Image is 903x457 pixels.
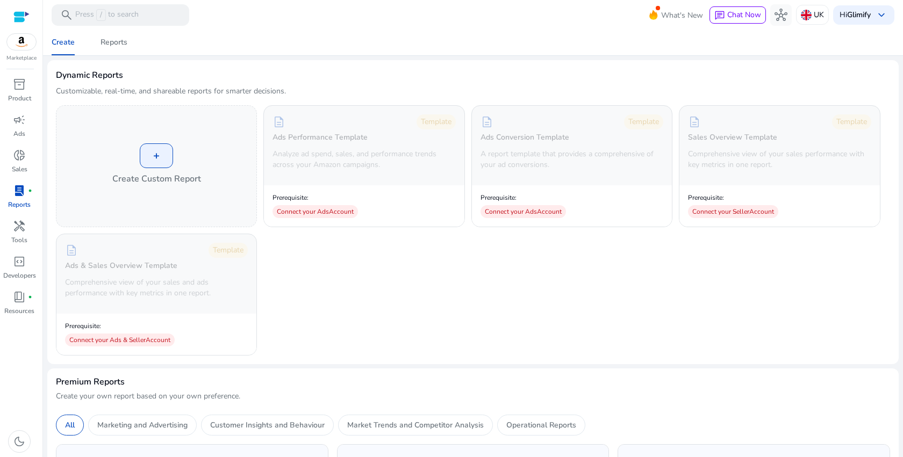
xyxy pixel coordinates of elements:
[709,6,766,24] button: chatChat Now
[481,193,566,202] p: Prerequisite:
[56,69,123,82] h3: Dynamic Reports
[65,277,248,299] p: Comprehensive view of your sales and ads performance with key metrics in one report.
[273,133,368,142] h5: Ads Performance Template
[417,114,456,129] div: Template
[8,93,31,103] p: Product
[28,295,32,299] span: fiber_manual_record
[97,419,188,431] p: Marketing and Advertising
[273,205,358,218] div: Connect your Ads Account
[347,419,484,431] p: Market Trends and Competitor Analysis
[11,235,27,245] p: Tools
[112,172,201,185] h4: Create Custom Report
[96,9,106,21] span: /
[832,114,871,129] div: Template
[210,419,325,431] p: Customer Insights and Behaviour
[13,78,26,91] span: inventory_2
[75,9,139,21] p: Press to search
[840,11,871,19] p: Hi
[13,184,26,197] span: lab_profile
[56,86,286,97] p: Customizable, real-time, and shareable reports for smarter decisions.
[13,149,26,162] span: donut_small
[506,419,576,431] p: Operational Reports
[65,419,75,431] p: All
[624,114,663,129] div: Template
[56,391,890,402] p: Create your own report based on your own preference.
[3,271,36,280] p: Developers
[481,149,663,170] p: A report template that provides a comprehensive of your ad conversions.
[6,54,37,62] p: Marketplace
[688,193,778,202] p: Prerequisite:
[13,220,26,233] span: handyman
[7,34,36,50] img: amazon.svg
[209,243,248,258] div: Template
[60,9,73,21] span: search
[28,188,32,193] span: fiber_manual_record
[13,255,26,268] span: code_blocks
[273,149,455,170] p: Analyze ad spend, sales, and performance trends across your Amazon campaigns.
[101,39,127,46] div: Reports
[481,115,493,128] span: description
[140,143,173,168] div: +
[273,115,285,128] span: description
[13,291,26,303] span: book_4
[727,10,761,20] span: Chat Now
[13,435,26,448] span: dark_mode
[65,244,78,257] span: description
[52,39,75,46] div: Create
[65,262,177,271] h5: Ads & Sales Overview Template
[8,200,31,209] p: Reports
[56,377,125,387] h4: Premium Reports
[65,322,175,330] p: Prerequisite:
[801,10,812,20] img: uk.svg
[481,133,569,142] h5: Ads Conversion Template
[661,6,703,25] span: What's New
[714,10,725,21] span: chat
[770,4,792,26] button: hub
[775,9,787,21] span: hub
[13,129,25,139] p: Ads
[688,149,871,170] p: Comprehensive view of your sales performance with key metrics in one report.
[481,205,566,218] div: Connect your Ads Account
[688,115,701,128] span: description
[875,9,888,21] span: keyboard_arrow_down
[12,164,27,174] p: Sales
[273,193,358,202] p: Prerequisite:
[4,306,34,316] p: Resources
[65,333,175,346] div: Connect your Ads & Seller Account
[814,5,824,24] p: UK
[688,205,778,218] div: Connect your Seller Account
[13,113,26,126] span: campaign
[847,10,871,20] b: Glimify
[688,133,777,142] h5: Sales Overview Template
